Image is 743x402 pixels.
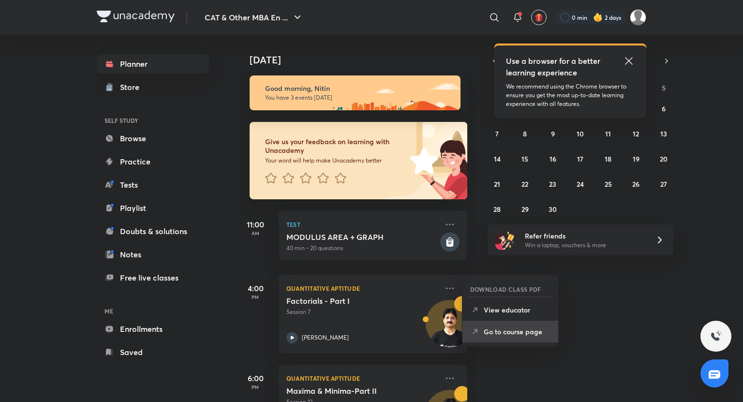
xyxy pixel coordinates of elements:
div: Store [120,81,145,93]
button: avatar [531,10,547,25]
abbr: September 24, 2025 [577,179,584,189]
button: September 18, 2025 [600,151,616,166]
a: Free live classes [97,268,209,287]
button: September 26, 2025 [628,176,644,192]
a: Notes [97,245,209,264]
abbr: September 8, 2025 [523,129,527,138]
abbr: September 7, 2025 [495,129,499,138]
a: Practice [97,152,209,171]
h5: 6:00 [236,372,275,384]
abbr: September 12, 2025 [633,129,639,138]
img: feedback_image [377,122,467,199]
button: September 20, 2025 [656,151,671,166]
p: [PERSON_NAME] [302,333,349,342]
button: September 28, 2025 [490,201,505,217]
a: Planner [97,54,209,74]
img: Company Logo [97,11,175,22]
h6: Refer friends [525,231,644,241]
abbr: September 27, 2025 [660,179,667,189]
img: streak [593,13,603,22]
p: Win a laptop, vouchers & more [525,241,644,250]
h6: ME [97,303,209,319]
abbr: September 20, 2025 [660,154,668,164]
a: Tests [97,175,209,194]
h6: DOWNLOAD CLASS PDF [470,285,541,294]
button: September 11, 2025 [600,126,616,141]
abbr: September 6, 2025 [662,104,666,113]
button: September 22, 2025 [517,176,533,192]
abbr: September 30, 2025 [549,205,557,214]
h5: Maxima & Minima-Part II [286,386,407,396]
abbr: September 17, 2025 [577,154,583,164]
img: ttu [710,330,722,342]
img: Avatar [426,305,473,352]
button: September 23, 2025 [545,176,561,192]
abbr: September 16, 2025 [550,154,556,164]
a: Browse [97,129,209,148]
h6: SELF STUDY [97,112,209,129]
button: September 30, 2025 [545,201,561,217]
button: September 13, 2025 [656,126,671,141]
p: Test [286,219,438,230]
h5: Factorials - Part I [286,296,407,306]
p: View educator [484,305,550,315]
a: Saved [97,342,209,362]
abbr: September 19, 2025 [633,154,639,164]
abbr: September 15, 2025 [521,154,528,164]
button: September 10, 2025 [573,126,588,141]
button: September 12, 2025 [628,126,644,141]
abbr: September 11, 2025 [605,129,611,138]
button: September 17, 2025 [573,151,588,166]
abbr: Saturday [662,83,666,92]
button: September 25, 2025 [600,176,616,192]
abbr: September 21, 2025 [494,179,500,189]
abbr: September 13, 2025 [660,129,667,138]
p: Go to course page [484,327,550,337]
img: Nitin [630,9,646,26]
button: September 24, 2025 [573,176,588,192]
abbr: September 29, 2025 [521,205,529,214]
abbr: September 14, 2025 [494,154,501,164]
button: September 8, 2025 [517,126,533,141]
h6: Give us your feedback on learning with Unacademy [265,137,406,155]
abbr: September 23, 2025 [549,179,556,189]
abbr: September 25, 2025 [605,179,612,189]
a: Doubts & solutions [97,222,209,241]
button: September 27, 2025 [656,176,671,192]
abbr: September 28, 2025 [493,205,501,214]
a: Playlist [97,198,209,218]
p: 40 min • 20 questions [286,244,438,253]
img: avatar [535,13,543,22]
p: We recommend using the Chrome browser to ensure you get the most up-to-date learning experience w... [506,82,635,108]
p: PM [236,294,275,300]
a: Store [97,77,209,97]
button: September 29, 2025 [517,201,533,217]
p: PM [236,384,275,390]
button: September 21, 2025 [490,176,505,192]
abbr: September 10, 2025 [577,129,584,138]
p: You have 3 events [DATE] [265,94,452,102]
abbr: September 22, 2025 [521,179,528,189]
button: September 6, 2025 [656,101,671,116]
p: Quantitative Aptitude [286,283,438,294]
img: morning [250,75,461,110]
a: Enrollments [97,319,209,339]
p: AM [236,230,275,236]
button: CAT & Other MBA En ... [199,8,309,27]
abbr: September 26, 2025 [632,179,639,189]
h5: 4:00 [236,283,275,294]
img: referral [495,230,515,250]
p: Your word will help make Unacademy better [265,157,406,164]
p: Quantitative Aptitude [286,372,438,384]
button: September 7, 2025 [490,126,505,141]
abbr: September 18, 2025 [605,154,611,164]
h6: Good morning, Nitin [265,84,452,93]
h5: MODULUS AREA + GRAPH [286,232,438,242]
button: September 15, 2025 [517,151,533,166]
button: September 16, 2025 [545,151,561,166]
abbr: September 9, 2025 [551,129,555,138]
button: September 9, 2025 [545,126,561,141]
button: September 14, 2025 [490,151,505,166]
button: September 19, 2025 [628,151,644,166]
a: Company Logo [97,11,175,25]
